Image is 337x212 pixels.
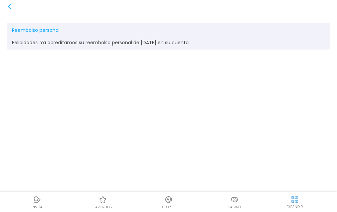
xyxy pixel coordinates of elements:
img: Referral [33,196,41,204]
img: Casino Favoritos [99,196,107,204]
div: Reembolso personal [12,27,59,34]
a: CasinoCasinoCasino [201,195,267,210]
p: Deportes [160,205,177,210]
img: Casino [230,196,238,204]
img: Deportes [165,196,173,204]
a: ReferralReferralINVITA [4,195,70,210]
p: favoritos [94,205,112,210]
p: Casino [228,205,241,210]
img: hide [291,195,299,204]
div: Felicidades. Ya acreditamos su reembolso personal de [DATE] en su cuenta. [12,40,325,46]
a: DeportesDeportesDeportes [136,195,201,210]
p: EXPANDIR [287,204,303,209]
div: [DATE] 17:20:37 [295,28,325,34]
p: INVITA [31,205,42,210]
a: Casino FavoritosCasino Favoritosfavoritos [70,195,136,210]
